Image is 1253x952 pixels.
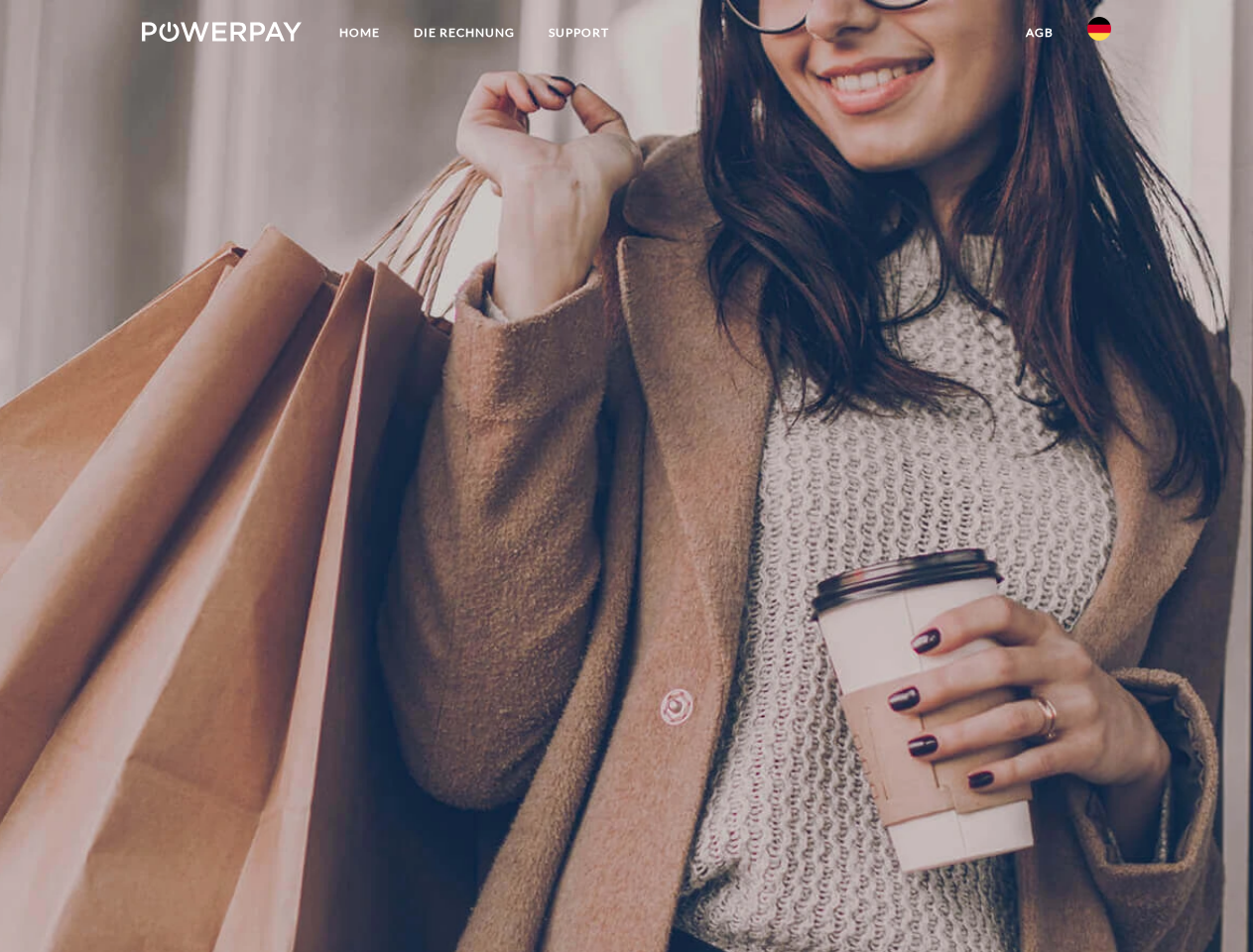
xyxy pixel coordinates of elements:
[532,15,626,51] a: SUPPORT
[1009,15,1070,51] a: agb
[397,15,532,51] a: DIE RECHNUNG
[1087,17,1111,41] img: de
[322,15,397,51] a: Home
[142,22,302,42] img: logo-powerpay-white.svg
